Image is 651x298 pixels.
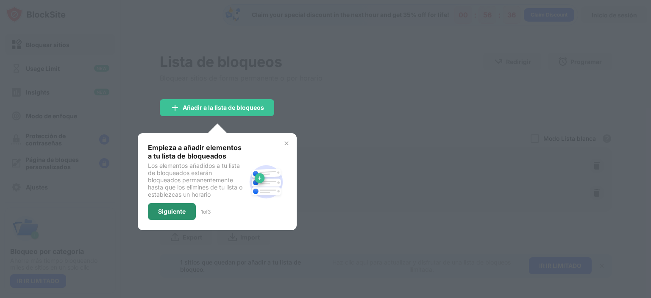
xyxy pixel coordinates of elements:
img: block-site.svg [246,162,287,202]
img: x-button.svg [283,140,290,147]
div: Los elementos añadidos a tu lista de bloqueados estarán bloqueados permanentemente hasta que los ... [148,162,246,198]
div: Añadir a la lista de bloqueos [183,104,264,111]
div: Empieza a añadir elementos a tu lista de bloqueados [148,143,246,160]
div: 1 of 3 [201,209,211,215]
div: Siguiente [158,208,186,215]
